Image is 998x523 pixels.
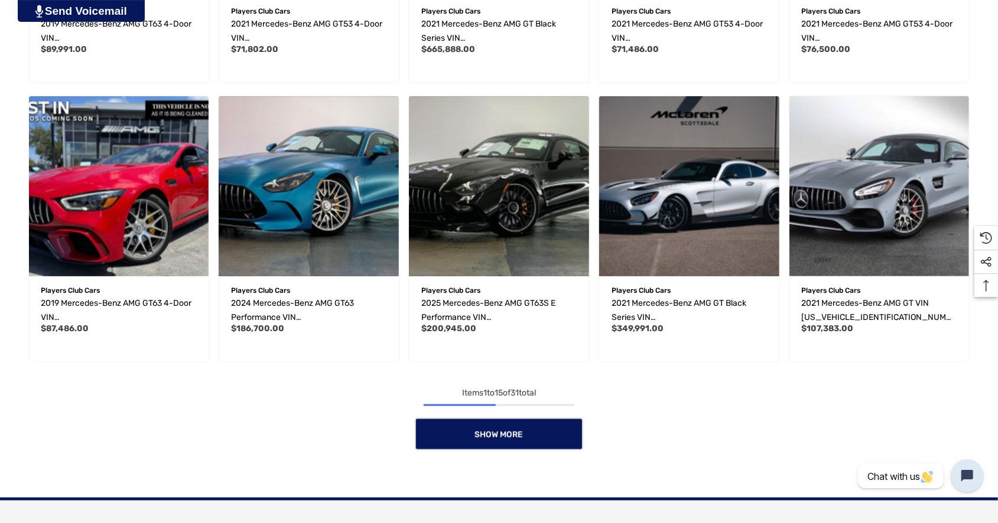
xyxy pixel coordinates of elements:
p: Players Club Cars [421,4,577,19]
img: PjwhLS0gR2VuZXJhdG9yOiBHcmF2aXQuaW8gLS0+PHN2ZyB4bWxucz0iaHR0cDovL3d3dy53My5vcmcvMjAwMC9zdmciIHhtb... [35,5,43,18]
a: Show More [415,418,583,450]
a: 2019 Mercedes-Benz AMG GT63 4-Door VIN WDD7X8KB3KA007387,$89,991.00 [41,17,197,45]
span: 2019 Mercedes-Benz AMG GT63 4-Door VIN [US_VEHICLE_IDENTIFICATION_NUMBER] [41,298,196,351]
p: Players Club Cars [802,283,957,298]
span: $71,486.00 [612,44,659,54]
a: 2021 Mercedes-Benz AMG GT VIN W1KYJ8CA5MA041801,$107,383.00 [789,96,970,276]
img: For Sale: 2025 Mercedes-Benz AMG GT63S E Performance VIN W1KRJ8CB6SF005550 [409,96,589,276]
span: 2024 Mercedes-Benz AMG GT63 Performance VIN [US_VEHICLE_IDENTIFICATION_NUMBER] [231,298,386,351]
p: Players Club Cars [231,4,386,19]
a: 2021 Mercedes-Benz AMG GT53 4-Door VIN W1K7X6BB9MA037002,$71,486.00 [612,17,767,45]
span: $87,486.00 [41,323,89,334]
a: 2021 Mercedes-Benz AMG GT53 4-Door VIN W1K7X6BB0MA035218,$76,500.00 [802,17,957,45]
a: 2024 Mercedes-Benz AMG GT63 Performance VIN W1KRJ7JB1RF001039,$186,700.00 [231,296,386,325]
span: 2021 Mercedes-Benz AMG GT Black Series VIN [US_VEHICLE_IDENTIFICATION_NUMBER] [421,19,576,71]
span: $200,945.00 [421,323,476,334]
span: 2021 Mercedes-Benz AMG GT53 4-Door VIN [US_VEHICLE_IDENTIFICATION_NUMBER] [231,19,386,71]
span: 2021 Mercedes-Benz AMG GT53 4-Door VIN [US_VEHICLE_IDENTIFICATION_NUMBER] [802,19,957,71]
span: $76,500.00 [802,44,851,54]
p: Players Club Cars [802,4,957,19]
span: 2021 Mercedes-Benz AMG GT53 4-Door VIN [US_VEHICLE_IDENTIFICATION_NUMBER] [612,19,766,71]
a: 2021 Mercedes-Benz AMG GT Black Series VIN W1KYJ8BA6MA041856,$665,888.00 [421,17,577,45]
span: 15 [495,388,503,398]
p: Players Club Cars [41,283,197,298]
a: 2021 Mercedes-Benz AMG GT Black Series VIN W1KYJ8BA9MA041804,$349,991.00 [612,296,767,325]
a: 2021 Mercedes-Benz AMG GT VIN W1KYJ8CA5MA041801,$107,383.00 [802,296,957,325]
span: $107,383.00 [802,323,854,334]
a: 2025 Mercedes-Benz AMG GT63S E Performance VIN W1KRJ8CB6SF005550,$200,945.00 [409,96,589,276]
span: 2021 Mercedes-Benz AMG GT Black Series VIN [US_VEHICLE_IDENTIFICATION_NUMBER] [612,298,766,351]
img: For Sale: 2021 Mercedes-Benz AMG GT VIN W1KYJ8CA5MA041801 [789,96,970,276]
p: Players Club Cars [231,283,386,298]
span: $89,991.00 [41,44,87,54]
a: 2019 Mercedes-Benz AMG GT63 4-Door VIN WDD7X8JB5KA001446,$87,486.00 [29,96,209,276]
span: 2025 Mercedes-Benz AMG GT63S E Performance VIN [US_VEHICLE_IDENTIFICATION_NUMBER] [421,298,576,351]
img: For Sale: 2024 Mercedes-Benz AMG GT63 Performance VIN W1KRJ7JB1RF001039 [219,96,399,276]
a: 2021 Mercedes-Benz AMG GT53 4-Door VIN W1K7X6BB0MA038491,$71,802.00 [231,17,386,45]
svg: Social Media [980,256,992,268]
span: Show More [475,430,524,440]
a: 2021 Mercedes-Benz AMG GT Black Series VIN W1KYJ8BA9MA041804,$349,991.00 [599,96,779,276]
nav: pagination [24,386,974,450]
span: $186,700.00 [231,323,284,334]
p: Players Club Cars [612,283,767,298]
p: Players Club Cars [421,283,577,298]
a: 2025 Mercedes-Benz AMG GT63S E Performance VIN W1KRJ8CB6SF005550,$200,945.00 [421,296,577,325]
a: 2019 Mercedes-Benz AMG GT63 4-Door VIN WDD7X8JB5KA001446,$87,486.00 [41,296,197,325]
span: $349,991.00 [612,323,664,334]
img: For Sale: 2019 Mercedes-Benz AMG GT63 4-Door VIN WDD7X8JB5KA001446 [29,96,209,276]
a: 2024 Mercedes-Benz AMG GT63 Performance VIN W1KRJ7JB1RF001039,$186,700.00 [219,96,399,276]
span: 2021 Mercedes-Benz AMG GT VIN [US_VEHICLE_IDENTIFICATION_NUMBER] [802,298,957,336]
img: For Sale: 2021 Mercedes-Benz AMG GT Black Series VIN W1KYJ8BA9MA041804 [599,96,779,276]
p: Players Club Cars [612,4,767,19]
span: 1 [483,388,487,398]
div: Items to of total [24,386,974,400]
svg: Top [974,280,998,292]
span: $71,802.00 [231,44,278,54]
span: $665,888.00 [421,44,475,54]
svg: Recently Viewed [980,232,992,244]
span: 31 [511,388,519,398]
